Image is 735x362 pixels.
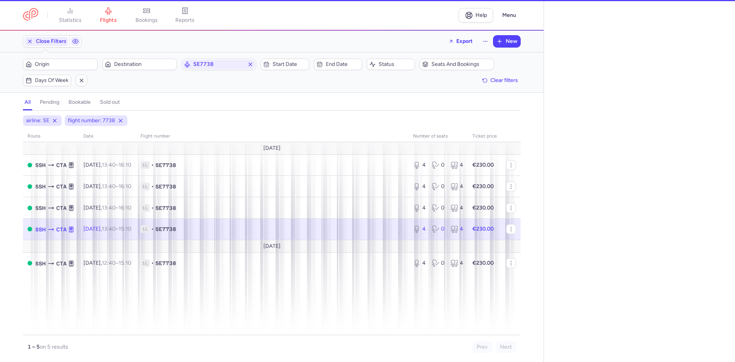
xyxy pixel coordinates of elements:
[102,183,116,190] time: 13:40
[56,225,67,234] span: Fontanarossa, Catania, Italy
[379,61,412,67] span: Status
[83,183,131,190] span: [DATE],
[28,261,32,265] span: OPEN
[102,205,131,211] span: –
[443,35,478,48] button: Export
[35,182,46,191] span: Sharm el-Sheikh International Airport, Sharm el-Sheikh, Egypt
[119,226,131,232] time: 15:10
[140,204,150,212] span: 1L
[472,205,494,211] strong: €230.00
[56,182,67,191] span: Fontanarossa, Catania, Italy
[273,61,306,67] span: Start date
[136,17,158,24] span: bookings
[68,117,115,124] span: flight number: 7738
[28,206,32,210] span: OPEN
[151,204,154,212] span: •
[140,225,150,233] span: 1L
[23,59,98,70] button: Origin
[102,162,116,168] time: 13:40
[119,162,131,168] time: 16:10
[451,259,463,267] div: 4
[263,243,281,249] span: [DATE]
[102,226,116,232] time: 13:40
[166,7,204,24] a: reports
[119,183,131,190] time: 16:10
[28,163,32,167] span: OPEN
[451,204,463,212] div: 4
[451,161,463,169] div: 4
[451,183,463,190] div: 4
[496,341,516,353] button: Next
[28,227,32,231] span: OPEN
[83,226,131,232] span: [DATE],
[459,8,493,23] a: Help
[83,162,131,168] span: [DATE],
[432,183,444,190] div: 0
[472,183,494,190] strong: €230.00
[40,344,68,350] span: on 5 results
[408,131,468,142] th: number of seats
[151,225,154,233] span: •
[56,204,67,212] span: Fontanarossa, Catania, Italy
[35,77,69,84] span: Days of week
[100,17,117,24] span: flights
[119,205,131,211] time: 16:10
[155,259,176,267] span: SE7738
[498,8,521,23] button: Menu
[456,38,473,44] span: Export
[26,117,49,124] span: airline: SE
[89,7,127,24] a: flights
[23,75,71,86] button: Days of week
[432,161,444,169] div: 0
[114,61,174,67] span: Destination
[480,75,521,86] button: Clear filters
[102,162,131,168] span: –
[102,260,116,266] time: 12:40
[472,260,494,266] strong: €230.00
[432,259,444,267] div: 0
[155,161,176,169] span: SE7738
[413,161,426,169] div: 4
[35,225,46,234] span: Sharm el-Sheikh International Airport, Sharm el-Sheikh, Egypt
[140,259,150,267] span: 1L
[431,61,492,67] span: Seats and bookings
[83,205,131,211] span: [DATE],
[181,59,256,70] button: SE7738
[102,59,177,70] button: Destination
[119,260,131,266] time: 15:10
[493,36,520,47] button: New
[23,36,69,47] button: Close Filters
[102,226,131,232] span: –
[40,99,59,106] h4: pending
[69,99,91,106] h4: bookable
[23,8,38,22] a: CitizenPlane red outlined logo
[56,259,67,268] span: Fontanarossa, Catania, Italy
[140,161,150,169] span: 1L
[35,61,95,67] span: Origin
[24,99,31,106] h4: all
[100,99,120,106] h4: sold out
[127,7,166,24] a: bookings
[155,204,176,212] span: SE7738
[263,145,281,151] span: [DATE]
[261,59,309,70] button: Start date
[472,162,494,168] strong: €230.00
[472,341,493,353] button: Prev.
[490,77,518,83] span: Clear filters
[155,225,176,233] span: SE7738
[102,205,116,211] time: 13:40
[506,38,517,44] span: New
[413,183,426,190] div: 4
[136,131,408,142] th: Flight number
[432,225,444,233] div: 0
[102,183,131,190] span: –
[151,161,154,169] span: •
[140,183,150,190] span: 1L
[35,204,46,212] span: Sharm el-Sheikh International Airport, Sharm el-Sheikh, Egypt
[475,12,487,18] span: Help
[175,17,194,24] span: reports
[23,131,79,142] th: route
[28,344,40,350] strong: 1 – 5
[56,161,67,169] span: Fontanarossa, Catania, Italy
[151,183,154,190] span: •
